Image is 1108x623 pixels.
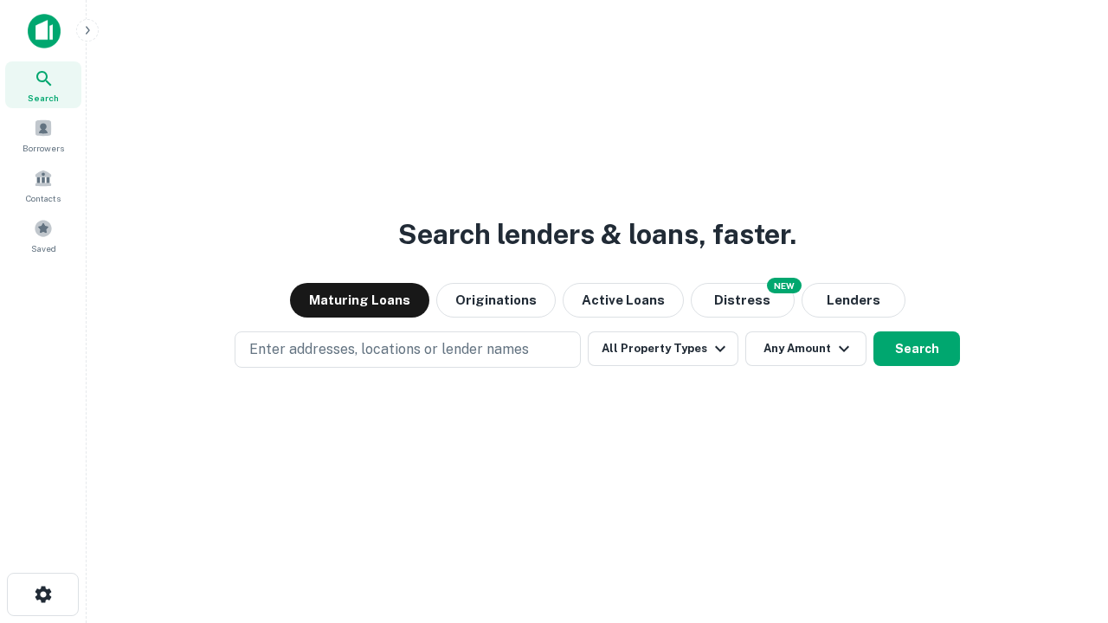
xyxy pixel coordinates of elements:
[249,339,529,360] p: Enter addresses, locations or lender names
[691,283,795,318] button: Search distressed loans with lien and other non-mortgage details.
[767,278,802,293] div: NEW
[31,241,56,255] span: Saved
[5,162,81,209] a: Contacts
[563,283,684,318] button: Active Loans
[5,61,81,108] a: Search
[436,283,556,318] button: Originations
[5,212,81,259] a: Saved
[588,331,738,366] button: All Property Types
[28,14,61,48] img: capitalize-icon.png
[235,331,581,368] button: Enter addresses, locations or lender names
[398,214,796,255] h3: Search lenders & loans, faster.
[5,112,81,158] a: Borrowers
[290,283,429,318] button: Maturing Loans
[802,283,905,318] button: Lenders
[28,91,59,105] span: Search
[745,331,866,366] button: Any Amount
[873,331,960,366] button: Search
[1021,485,1108,568] iframe: Chat Widget
[26,191,61,205] span: Contacts
[23,141,64,155] span: Borrowers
